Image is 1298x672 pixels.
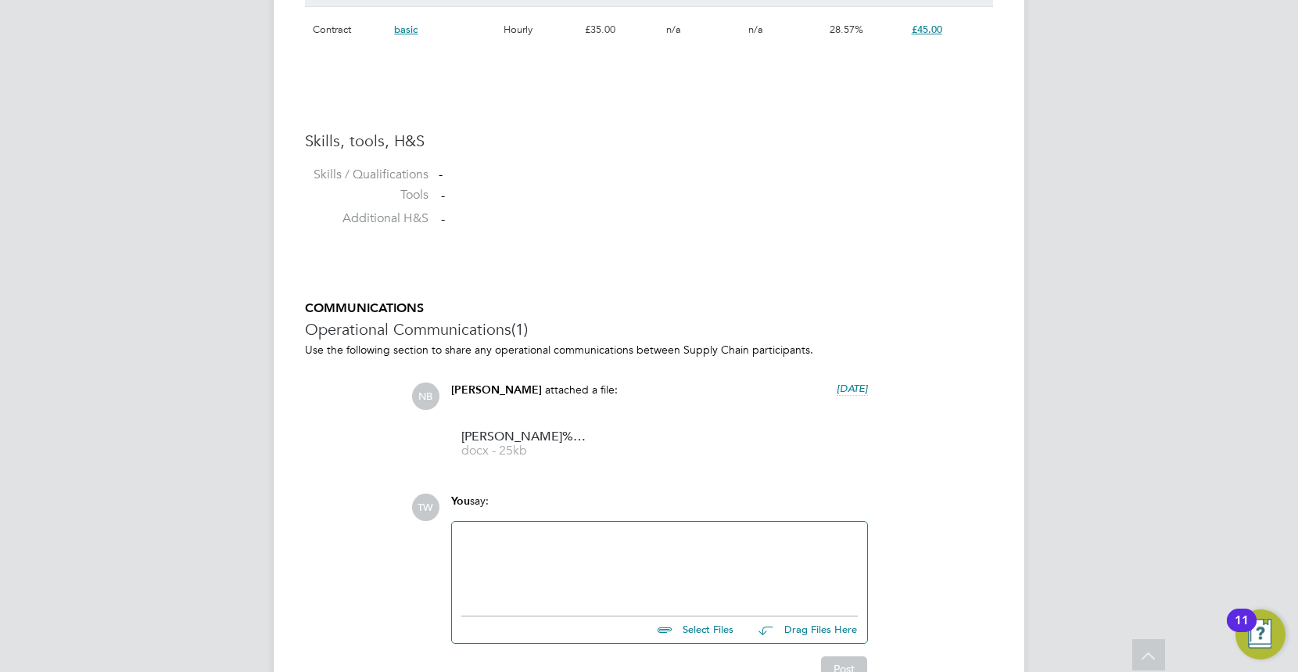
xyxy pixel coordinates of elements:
[837,382,868,395] span: [DATE]
[461,431,586,457] a: [PERSON_NAME]%20-%20HQ00254192 docx - 25kb
[305,167,428,183] label: Skills / Qualifications
[830,23,863,36] span: 28.57%
[305,187,428,203] label: Tools
[441,188,445,203] span: -
[461,431,586,443] span: [PERSON_NAME]%20-%20HQ00254192
[439,167,993,183] div: -
[441,211,445,227] span: -
[451,494,470,508] span: You
[394,23,418,36] span: basic
[511,319,528,340] span: (1)
[500,7,581,52] div: Hourly
[545,383,618,397] span: attached a file:
[305,319,993,340] h3: Operational Communications
[412,383,439,410] span: NB
[912,23,942,36] span: £45.00
[1235,609,1285,659] button: Open Resource Center, 11 new notifications
[461,445,586,457] span: docx - 25kb
[309,7,390,52] div: Contract
[412,494,439,521] span: TW
[746,614,858,647] button: Drag Files Here
[305,343,993,357] p: Use the following section to share any operational communications between Supply Chain participants.
[451,494,868,521] div: say:
[581,7,662,52] div: £35.00
[451,383,542,397] span: [PERSON_NAME]
[305,131,993,151] h3: Skills, tools, H&S
[666,23,681,36] span: n/a
[305,210,428,227] label: Additional H&S
[748,23,763,36] span: n/a
[1235,620,1249,641] div: 11
[305,300,993,317] h5: COMMUNICATIONS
